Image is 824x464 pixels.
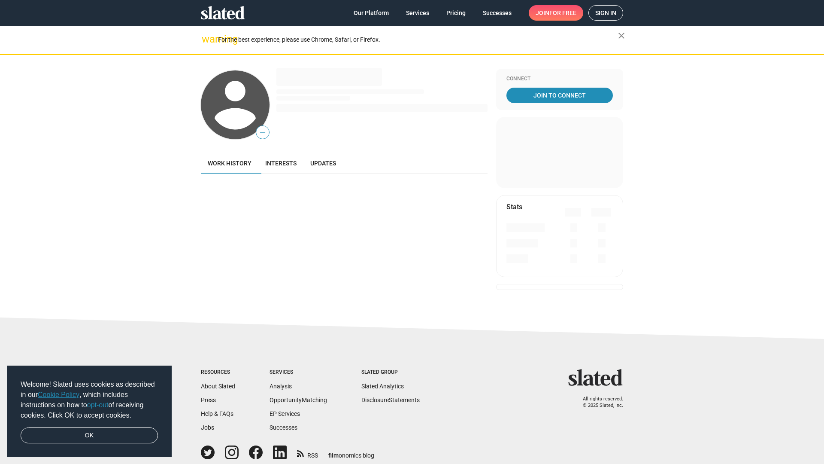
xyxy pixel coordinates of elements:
[270,369,327,376] div: Services
[406,5,429,21] span: Services
[270,410,300,417] a: EP Services
[506,202,522,211] mat-card-title: Stats
[399,5,436,21] a: Services
[303,153,343,174] a: Updates
[328,452,339,459] span: film
[506,76,613,82] div: Connect
[297,446,318,460] a: RSS
[201,397,216,403] a: Press
[270,397,327,403] a: OpportunityMatching
[256,127,269,138] span: —
[201,153,258,174] a: Work history
[595,6,616,20] span: Sign in
[202,34,212,44] mat-icon: warning
[7,366,172,458] div: cookieconsent
[574,396,623,409] p: All rights reserved. © 2025 Slated, Inc.
[201,410,233,417] a: Help & FAQs
[549,5,576,21] span: for free
[361,369,420,376] div: Slated Group
[258,153,303,174] a: Interests
[201,369,235,376] div: Resources
[270,424,297,431] a: Successes
[87,401,109,409] a: opt-out
[446,5,466,21] span: Pricing
[208,160,251,167] span: Work history
[328,445,374,460] a: filmonomics blog
[270,383,292,390] a: Analysis
[21,427,158,444] a: dismiss cookie message
[361,383,404,390] a: Slated Analytics
[38,391,79,398] a: Cookie Policy
[265,160,297,167] span: Interests
[361,397,420,403] a: DisclosureStatements
[347,5,396,21] a: Our Platform
[536,5,576,21] span: Join
[529,5,583,21] a: Joinfor free
[588,5,623,21] a: Sign in
[218,34,618,46] div: For the best experience, please use Chrome, Safari, or Firefox.
[439,5,473,21] a: Pricing
[201,424,214,431] a: Jobs
[310,160,336,167] span: Updates
[476,5,518,21] a: Successes
[506,88,613,103] a: Join To Connect
[21,379,158,421] span: Welcome! Slated uses cookies as described in our , which includes instructions on how to of recei...
[201,383,235,390] a: About Slated
[616,31,627,41] mat-icon: close
[483,5,512,21] span: Successes
[508,88,611,103] span: Join To Connect
[354,5,389,21] span: Our Platform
